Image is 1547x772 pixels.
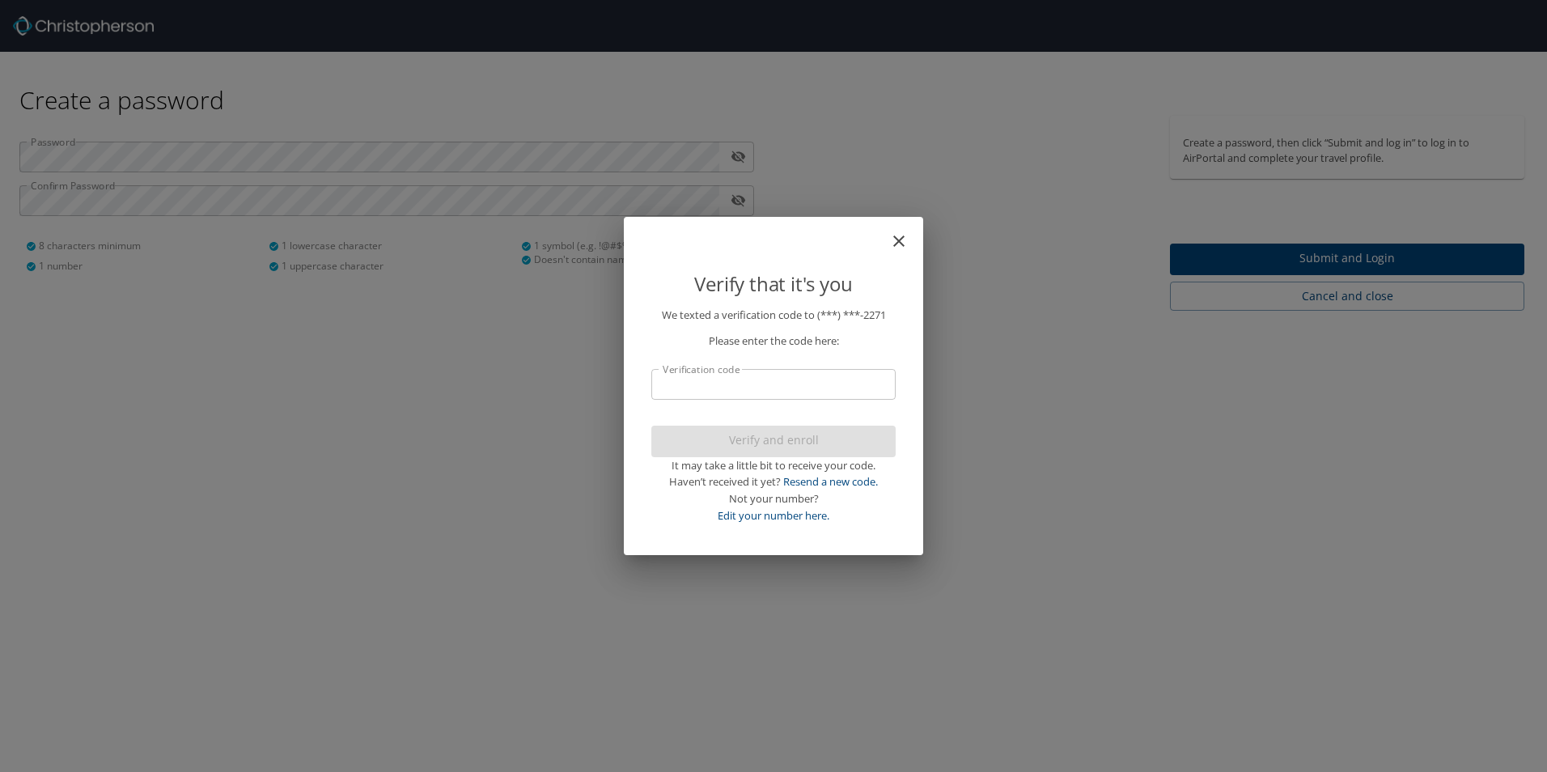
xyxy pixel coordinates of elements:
div: Haven’t received it yet? [651,473,896,490]
p: Verify that it's you [651,269,896,299]
button: close [897,223,917,243]
p: We texted a verification code to (***) ***- 2271 [651,307,896,324]
div: Not your number? [651,490,896,507]
div: It may take a little bit to receive your code. [651,457,896,474]
a: Edit your number here. [718,508,829,523]
p: Please enter the code here: [651,333,896,350]
a: Resend a new code. [783,474,878,489]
